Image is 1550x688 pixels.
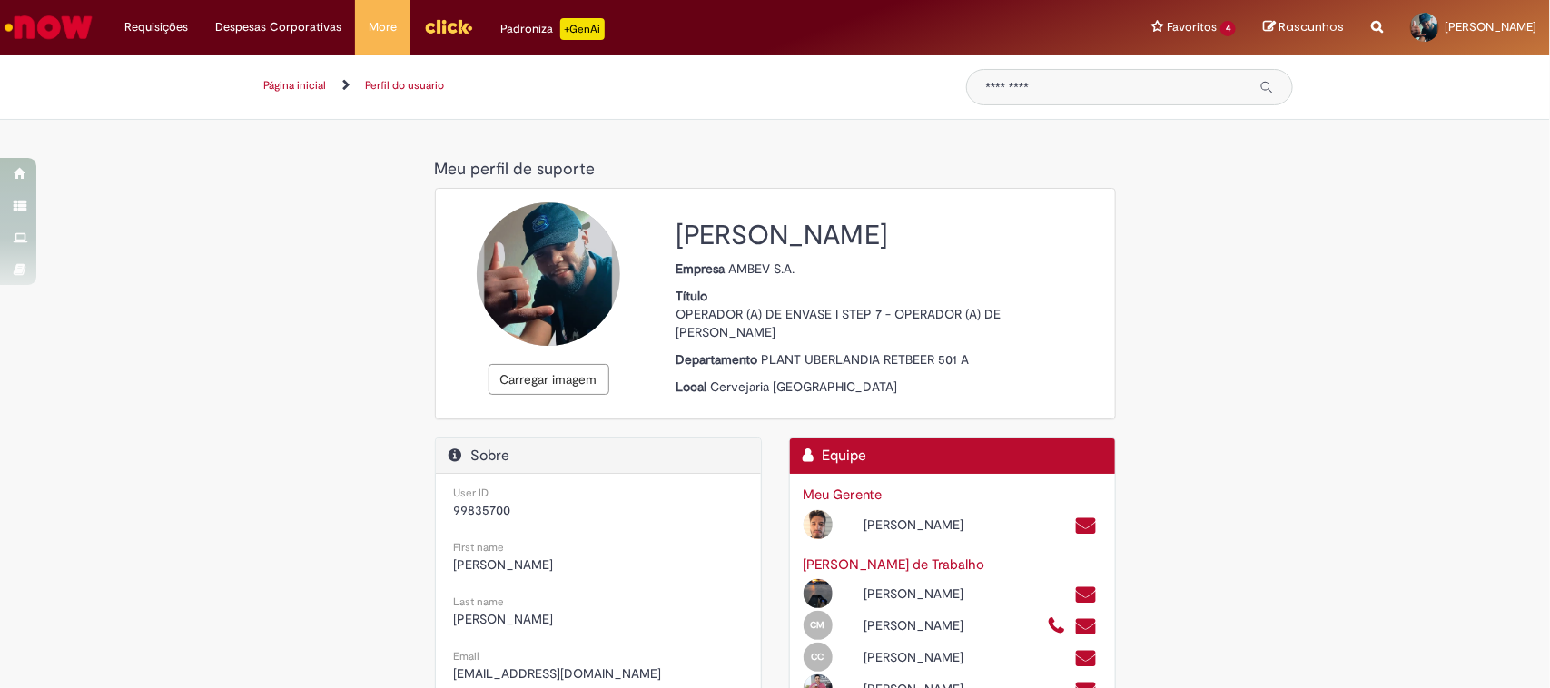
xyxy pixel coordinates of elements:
a: Enviar um e-mail para 99779294@ambev.com.br [1074,648,1097,669]
span: PLANT UBERLANDIA RETBEER 501 A [761,351,969,368]
strong: Título [676,288,711,304]
a: Ligar para +55 1111111000 [1047,616,1066,637]
div: Open Profile: Bruno Ferreira Almeida [790,576,1034,608]
a: Enviar um e-mail para 99845669@ambev.com.br [1074,516,1097,536]
span: Despesas Corporativas [215,18,341,36]
small: Email [454,649,480,663]
small: Last name [454,595,505,609]
small: User ID [454,486,489,500]
div: [PERSON_NAME] [851,648,1033,666]
small: First name [454,540,505,555]
img: ServiceNow [2,9,95,45]
span: Favoritos [1167,18,1217,36]
a: Rascunhos [1263,19,1344,36]
span: [EMAIL_ADDRESS][DOMAIN_NAME] [454,665,662,682]
span: AMBEV S.A. [728,260,795,277]
span: More [369,18,397,36]
p: +GenAi [560,18,605,40]
h2: Equipe [804,447,1101,465]
div: Open Profile: Carlos Alberto Rosa De Melo [790,608,1034,640]
h2: [PERSON_NAME] [676,221,1101,251]
span: Meu perfil de suporte [435,159,596,180]
a: Perfil do usuário [366,78,445,93]
span: Rascunhos [1279,18,1344,35]
span: 4 [1220,21,1236,36]
a: Enviar um e-mail para brcarm@ambev.com.br [1074,616,1097,637]
div: [PERSON_NAME] [851,516,1033,534]
span: OPERADOR (A) DE ENVASE I STEP 7 - OPERADOR (A) DE [PERSON_NAME] [676,306,1001,340]
span: Requisições [124,18,188,36]
strong: Empresa [676,260,728,277]
span: 99835700 [454,502,511,518]
div: [PERSON_NAME] [851,616,1033,634]
h3: [PERSON_NAME] de Trabalho [804,557,1101,573]
strong: Departamento [676,351,761,368]
span: [PERSON_NAME] [454,611,554,627]
span: CM [811,619,825,631]
img: click_logo_yellow_360x200.png [424,13,473,40]
div: [PERSON_NAME] [851,585,1033,603]
a: Página inicial [264,78,327,93]
span: Cervejaria [GEOGRAPHIC_DATA] [710,378,897,395]
ul: Trilhas de página [258,69,939,103]
div: Open Profile: Cicero Dos Santos Carvalho [790,640,1034,672]
a: Enviar um e-mail para 99819323@ambev.com.br [1074,585,1097,605]
h2: Sobre [449,447,747,465]
span: CC [812,651,824,663]
span: [PERSON_NAME] [1445,19,1536,34]
span: [PERSON_NAME] [454,556,554,573]
h3: Meu Gerente [804,487,1101,503]
div: Open Profile: Guilherme Henrique Silva Medeiros [790,507,1034,539]
div: Padroniza [500,18,605,40]
strong: Local [676,378,710,395]
button: Carregar imagem [489,364,609,395]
